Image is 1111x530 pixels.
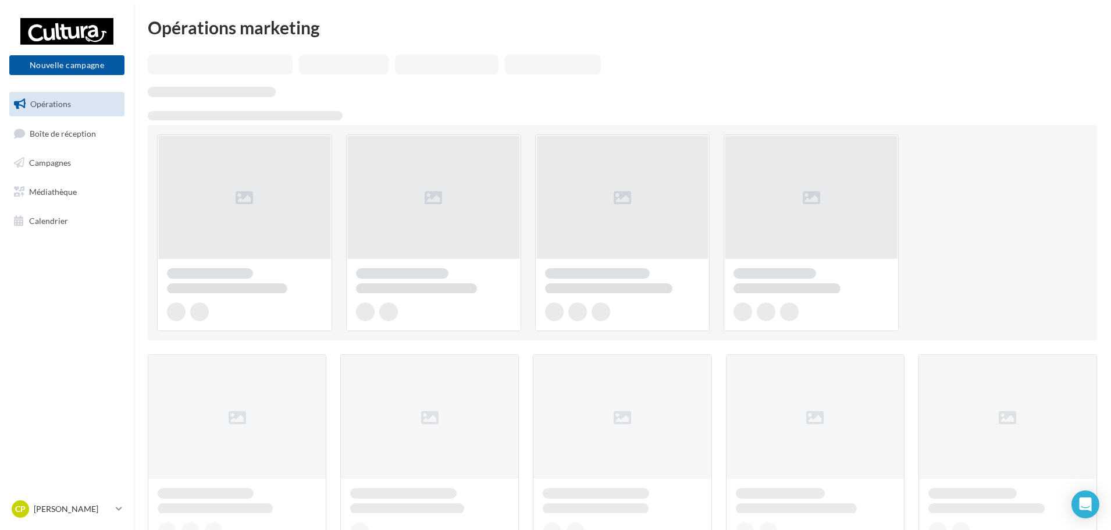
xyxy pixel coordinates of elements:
a: Opérations [7,92,127,116]
span: Campagnes [29,158,71,168]
a: Médiathèque [7,180,127,204]
p: [PERSON_NAME] [34,503,111,515]
button: Nouvelle campagne [9,55,124,75]
div: Opérations marketing [148,19,1097,36]
a: CP [PERSON_NAME] [9,498,124,520]
span: CP [15,503,26,515]
a: Campagnes [7,151,127,175]
span: Médiathèque [29,187,77,197]
div: Open Intercom Messenger [1071,490,1099,518]
span: Opérations [30,99,71,109]
span: Calendrier [29,215,68,225]
span: Boîte de réception [30,128,96,138]
a: Boîte de réception [7,121,127,146]
a: Calendrier [7,209,127,233]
